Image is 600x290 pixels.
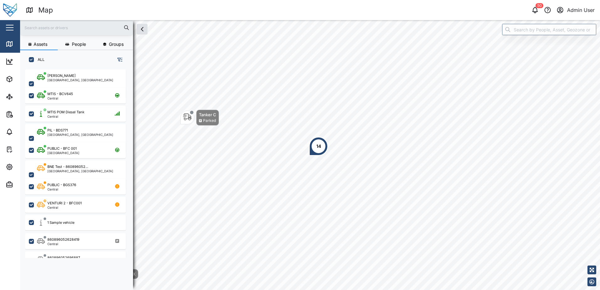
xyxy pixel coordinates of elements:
div: 860896052696887 [47,255,80,260]
div: [GEOGRAPHIC_DATA] [47,151,79,154]
div: Map [38,5,53,16]
div: Map marker [180,110,219,126]
div: [GEOGRAPHIC_DATA], [GEOGRAPHIC_DATA] [47,169,113,173]
button: Admin User [556,6,595,14]
div: 14 [316,143,321,150]
img: Main Logo [3,3,17,17]
div: Map marker [309,137,328,156]
div: [GEOGRAPHIC_DATA], [GEOGRAPHIC_DATA] [47,78,113,82]
div: Parked [203,118,216,124]
div: VENTURI 2 - BFC001 [47,201,82,206]
div: Central [47,206,82,209]
div: Assets [16,76,36,83]
canvas: Map [20,20,600,290]
div: [GEOGRAPHIC_DATA], [GEOGRAPHIC_DATA] [47,133,113,136]
span: Groups [109,42,124,46]
div: Reports [16,111,38,118]
div: PIL - BDS771 [47,128,68,133]
div: BNE Test - 860896052... [47,164,88,169]
div: Central [47,97,73,100]
div: Central [47,242,79,245]
label: ALL [34,57,45,62]
div: Admin [16,181,35,188]
div: Tanker C [199,111,216,118]
div: Sites [16,93,31,100]
input: Search by People, Asset, Geozone or Place [502,24,596,35]
div: Dashboard [16,58,45,65]
div: MTIS POM Diesel Tank [47,110,84,115]
div: MTIS - BCV645 [47,91,73,97]
div: [PERSON_NAME] [47,73,76,78]
div: Admin User [567,6,595,14]
div: 860896052628419 [47,237,79,242]
div: Central [47,188,76,191]
div: PUBLIC - BGS376 [47,182,76,188]
div: 1 Sample vehicle [47,220,74,225]
span: Assets [34,42,47,46]
span: People [72,42,86,46]
div: Alarms [16,128,36,135]
div: Tasks [16,146,34,153]
input: Search assets or drivers [24,23,129,32]
div: Settings [16,164,39,170]
div: Map [16,40,30,47]
div: grid [25,67,133,258]
div: PUBLIC - BFC 001 [47,146,77,151]
div: 50 [536,3,544,8]
div: Central [47,115,84,118]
